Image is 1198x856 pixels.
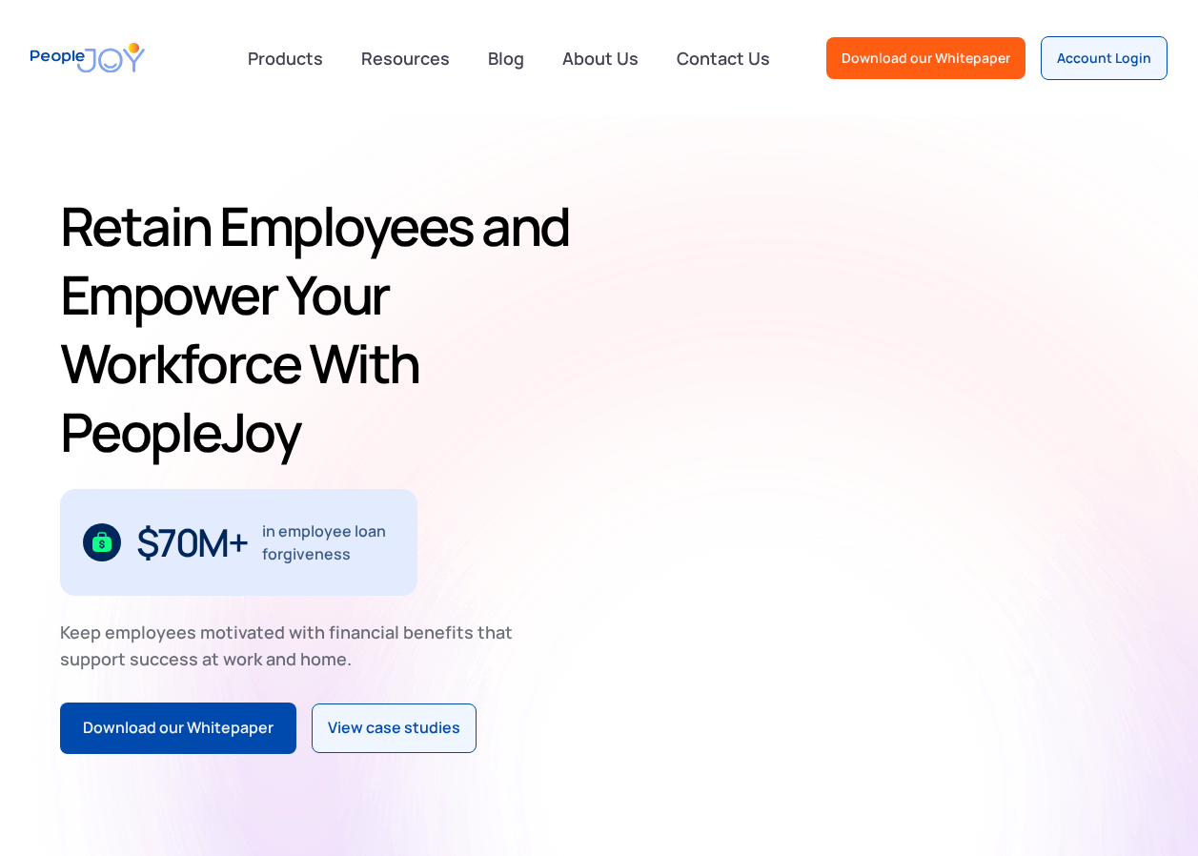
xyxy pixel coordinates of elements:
[477,37,536,79] a: Blog
[30,31,145,85] a: home
[1057,49,1151,68] div: Account Login
[665,37,782,79] a: Contact Us
[136,527,248,558] div: $70M+
[350,37,461,79] a: Resources
[826,37,1025,79] a: Download our Whitepaper
[1041,36,1168,80] a: Account Login
[551,37,650,79] a: About Us
[60,192,613,466] h1: Retain Employees and Empower Your Workforce With PeopleJoy
[262,520,395,565] div: in employee loan forgiveness
[842,49,1010,68] div: Download our Whitepaper
[236,39,335,77] div: Products
[60,703,296,754] a: Download our Whitepaper
[83,716,274,741] div: Download our Whitepaper
[60,489,417,596] div: 1 / 3
[60,619,529,672] div: Keep employees motivated with financial benefits that support success at work and home.
[312,703,477,753] a: View case studies
[328,716,460,741] div: View case studies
